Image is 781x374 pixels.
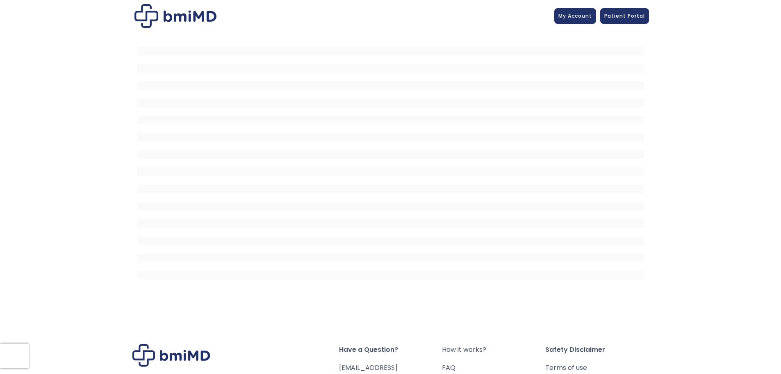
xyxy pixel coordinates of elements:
img: Patient Messaging Portal [134,4,216,28]
a: How it works? [442,344,545,356]
span: Have a Question? [339,344,442,356]
a: FAQ [442,362,545,374]
span: Safety Disclaimer [545,344,649,356]
a: Terms of use [545,362,649,374]
iframe: MDI Patient Messaging Portal [137,38,644,285]
span: Patient Portal [604,12,645,19]
span: My Account [558,12,592,19]
img: Brand Logo [132,344,210,367]
a: My Account [554,8,596,24]
a: Patient Portal [600,8,649,24]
